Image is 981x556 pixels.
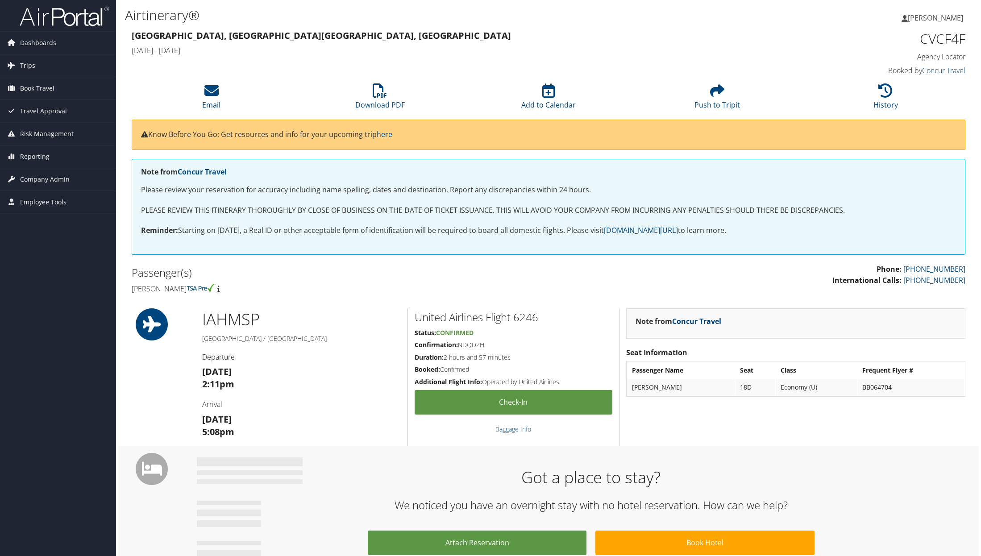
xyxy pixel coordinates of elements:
a: Add to Calendar [521,88,576,110]
h5: [GEOGRAPHIC_DATA] / [GEOGRAPHIC_DATA] [202,334,401,343]
strong: 5:08pm [202,426,234,438]
h4: [PERSON_NAME] [132,284,542,294]
strong: 2:11pm [202,378,234,390]
a: History [873,88,898,110]
a: Push to Tripit [694,88,740,110]
a: here [377,129,392,139]
a: Attach Reservation [368,531,586,555]
h2: United Airlines Flight 6246 [415,310,613,325]
strong: Additional Flight Info: [415,378,482,386]
td: 18D [736,379,775,395]
strong: [GEOGRAPHIC_DATA], [GEOGRAPHIC_DATA] [GEOGRAPHIC_DATA], [GEOGRAPHIC_DATA] [132,29,511,41]
p: PLEASE REVIEW THIS ITINERARY THOROUGHLY BY CLOSE OF BUSINESS ON THE DATE OF TICKET ISSUANCE. THIS... [141,205,956,216]
strong: Confirmation: [415,340,458,349]
h1: CVCF4F [767,29,966,48]
a: [DOMAIN_NAME][URL] [604,225,678,235]
strong: Seat Information [626,348,687,357]
span: Risk Management [20,123,74,145]
h1: Got a place to stay? [204,466,979,489]
h4: Agency Locator [767,52,966,62]
span: Employee Tools [20,191,67,213]
th: Passenger Name [628,362,735,378]
strong: Reminder: [141,225,178,235]
span: Travel Approval [20,100,67,122]
h4: Arrival [202,399,401,409]
h2: Passenger(s) [132,265,542,280]
a: Email [202,88,220,110]
strong: Status: [415,328,436,337]
strong: [DATE] [202,365,232,378]
td: [PERSON_NAME] [628,379,735,395]
h5: NDQDZH [415,340,613,349]
a: Download PDF [355,88,405,110]
h4: Booked by [767,66,966,75]
td: BB064704 [858,379,964,395]
h2: We noticed you have an overnight stay with no hotel reservation. How can we help? [204,498,979,513]
strong: Duration: [415,353,444,361]
th: Class [776,362,857,378]
strong: Phone: [877,264,902,274]
strong: Booked: [415,365,440,373]
strong: [DATE] [202,413,232,425]
p: Starting on [DATE], a Real ID or other acceptable form of identification will be required to boar... [141,225,956,237]
h5: Confirmed [415,365,613,374]
span: Reporting [20,145,50,168]
span: Trips [20,54,35,77]
h1: IAH MSP [202,308,401,331]
h5: Operated by United Airlines [415,378,613,386]
p: Know Before You Go: Get resources and info for your upcoming trip [141,129,956,141]
span: Confirmed [436,328,474,337]
h1: Airtinerary® [125,6,690,25]
a: Check-in [415,390,613,415]
span: Book Travel [20,77,54,100]
a: Concur Travel [922,66,965,75]
strong: Note from [636,316,721,326]
a: [PHONE_NUMBER] [903,264,965,274]
a: [PERSON_NAME] [902,4,972,31]
td: Economy (U) [776,379,857,395]
a: Book Hotel [595,531,814,555]
span: Dashboards [20,32,56,54]
span: [PERSON_NAME] [908,13,963,23]
h4: Departure [202,352,401,362]
p: Please review your reservation for accuracy including name spelling, dates and destination. Repor... [141,184,956,196]
strong: International Calls: [832,275,902,285]
h5: 2 hours and 57 minutes [415,353,613,362]
strong: Note from [141,167,227,177]
h4: [DATE] - [DATE] [132,46,754,55]
a: [PHONE_NUMBER] [903,275,965,285]
th: Frequent Flyer # [858,362,964,378]
img: tsa-precheck.png [187,284,216,292]
span: Company Admin [20,168,70,191]
img: airportal-logo.png [20,6,109,27]
a: Baggage Info [495,425,531,433]
th: Seat [736,362,775,378]
a: Concur Travel [672,316,721,326]
a: Concur Travel [178,167,227,177]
